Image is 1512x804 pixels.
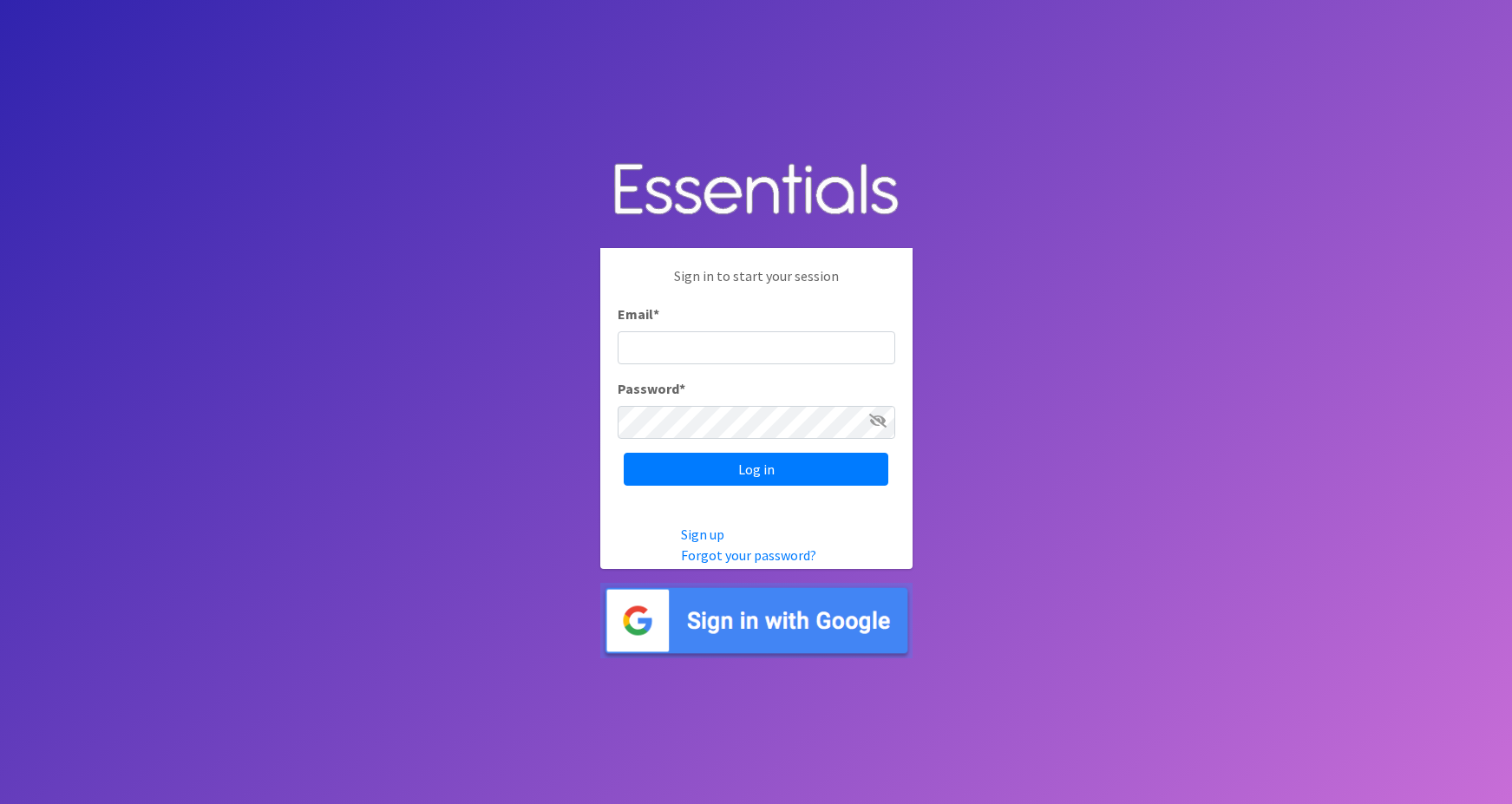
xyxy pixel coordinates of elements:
[618,378,685,399] label: Password
[653,305,659,323] abbr: required
[679,380,685,397] abbr: required
[681,546,816,564] a: Forgot your password?
[600,146,913,235] img: Human Essentials
[618,304,659,324] label: Email
[618,265,895,304] p: Sign in to start your session
[624,453,888,486] input: Log in
[600,583,913,658] img: Sign in with Google
[681,526,724,543] a: Sign up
